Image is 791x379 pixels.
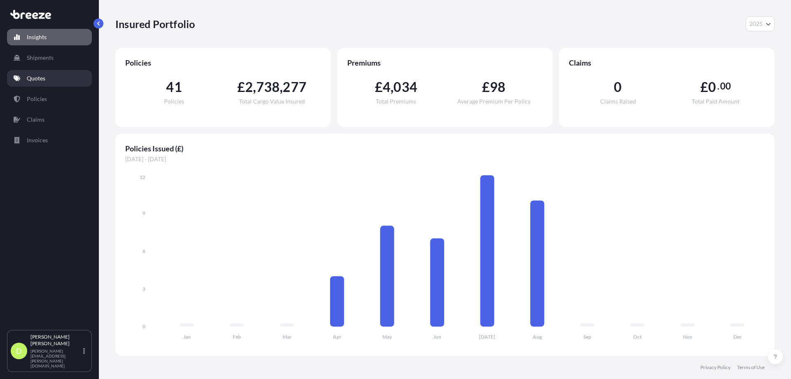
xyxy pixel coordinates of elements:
tspan: May [382,334,392,340]
tspan: 9 [143,210,145,216]
span: Average Premium Per Policy [457,99,531,104]
span: , [391,80,393,94]
span: £ [482,80,490,94]
span: £ [375,80,383,94]
span: Premiums [347,58,543,68]
span: £ [700,80,708,94]
span: 277 [283,80,307,94]
tspan: Nov [683,334,693,340]
tspan: [DATE] [479,334,495,340]
a: Shipments [7,49,92,66]
a: Invoices [7,132,92,148]
span: 2025 [749,20,763,28]
span: 2 [245,80,253,94]
tspan: Jan [183,334,191,340]
span: Total Paid Amount [692,99,740,104]
tspan: Dec [733,334,742,340]
tspan: 6 [143,248,145,254]
span: Total Cargo Value Insured [239,99,305,104]
p: Insured Portfolio [115,17,195,31]
tspan: Apr [333,334,342,340]
span: 4 [383,80,391,94]
p: Insights [27,33,47,41]
span: 00 [720,83,731,89]
span: . [717,83,719,89]
tspan: 0 [143,323,145,330]
tspan: Feb [233,334,241,340]
span: , [280,80,283,94]
p: Policies [27,95,47,103]
button: Year Selector [746,16,775,31]
a: Quotes [7,70,92,87]
span: 034 [393,80,417,94]
span: D [16,347,22,355]
span: 738 [256,80,280,94]
a: Insights [7,29,92,45]
span: 0 [614,80,622,94]
a: Privacy Policy [700,364,730,371]
span: Claims Raised [600,99,636,104]
span: 98 [490,80,505,94]
span: , [253,80,256,94]
span: Total Premiums [376,99,416,104]
p: Claims [27,115,44,124]
span: 0 [708,80,716,94]
span: Policies [125,58,321,68]
tspan: Aug [533,334,542,340]
tspan: Sep [583,334,591,340]
tspan: 12 [140,174,145,180]
span: Policies [164,99,184,104]
tspan: Oct [633,334,642,340]
span: £ [237,80,245,94]
span: Claims [569,58,765,68]
tspan: Mar [283,334,292,340]
p: Shipments [27,54,54,62]
p: Invoices [27,136,48,144]
p: [PERSON_NAME] [PERSON_NAME] [30,334,82,347]
span: 41 [166,80,182,94]
span: [DATE] - [DATE] [125,155,765,163]
tspan: Jun [433,334,441,340]
tspan: 3 [143,286,145,292]
a: Terms of Use [737,364,765,371]
a: Policies [7,91,92,107]
p: Quotes [27,74,45,82]
span: Policies Issued (£) [125,144,765,153]
a: Claims [7,111,92,128]
p: [PERSON_NAME][EMAIL_ADDRESS][PERSON_NAME][DOMAIN_NAME] [30,348,82,368]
